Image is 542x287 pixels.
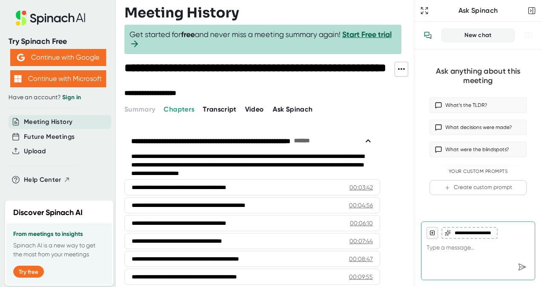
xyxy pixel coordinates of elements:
[24,175,70,185] button: Help Center
[9,37,107,46] div: Try Spinach Free
[203,105,236,113] span: Transcript
[430,6,526,15] div: Ask Spinach
[13,231,105,238] h3: From meetings to insights
[9,94,107,101] div: Have an account?
[430,120,527,135] button: What decisions were made?
[349,255,373,263] div: 00:08:47
[181,30,195,39] b: free
[273,105,313,113] span: Ask Spinach
[349,237,373,245] div: 00:07:44
[17,54,25,61] img: Aehbyd4JwY73AAAAAElFTkSuQmCC
[430,66,527,86] div: Ask anything about this meeting
[245,104,264,115] button: Video
[13,266,44,278] button: Try free
[419,27,436,44] button: View conversation history
[430,142,527,157] button: What were the blindspots?
[430,169,527,175] div: Your Custom Prompts
[430,180,527,195] button: Create custom prompt
[350,219,373,227] div: 00:06:10
[245,105,264,113] span: Video
[124,5,239,21] h3: Meeting History
[24,175,61,185] span: Help Center
[164,105,194,113] span: Chapters
[13,207,83,218] h2: Discover Spinach AI
[24,117,72,127] button: Meeting History
[342,30,392,39] a: Start Free trial
[124,104,155,115] button: Summary
[203,104,236,115] button: Transcript
[124,105,155,113] span: Summary
[349,273,373,281] div: 00:09:55
[526,5,538,17] button: Close conversation sidebar
[10,70,106,87] button: Continue with Microsoft
[273,104,313,115] button: Ask Spinach
[10,49,106,66] button: Continue with Google
[13,241,105,259] p: Spinach AI is a new way to get the most from your meetings
[418,5,430,17] button: Expand to Ask Spinach page
[349,183,373,192] div: 00:03:42
[130,30,396,49] span: Get started for and never miss a meeting summary again!
[514,259,530,275] div: Send message
[62,94,81,101] a: Sign in
[164,104,194,115] button: Chapters
[24,132,75,142] button: Future Meetings
[24,146,46,156] button: Upload
[430,98,527,113] button: What’s the TLDR?
[447,32,509,39] div: New chat
[349,201,373,210] div: 00:04:56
